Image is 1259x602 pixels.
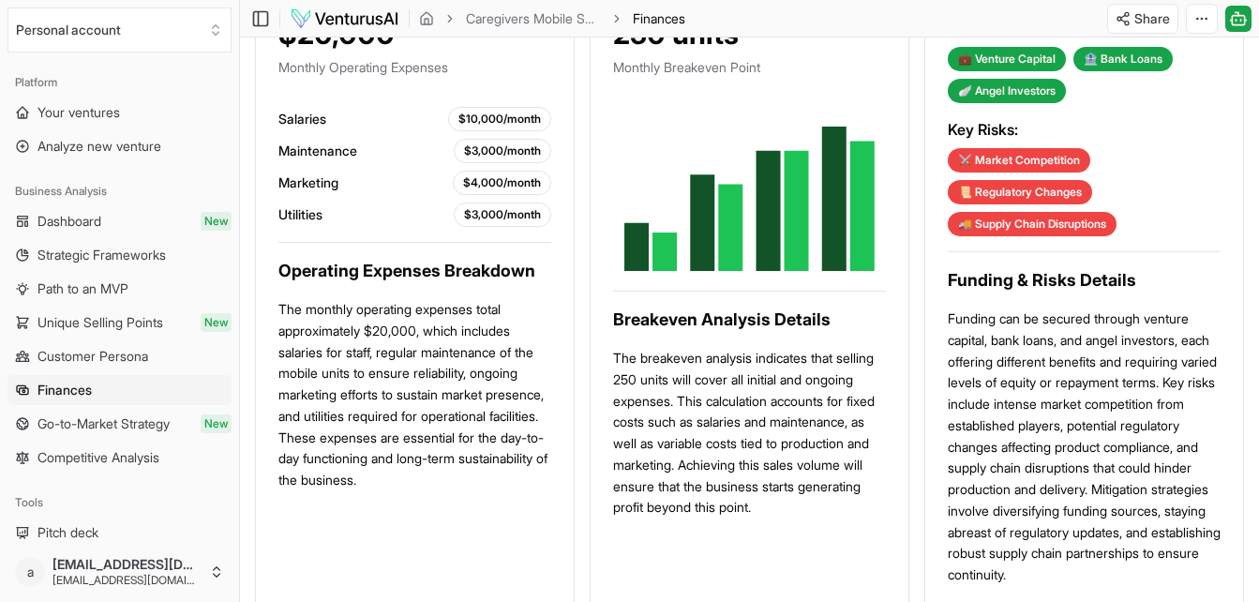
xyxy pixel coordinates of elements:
[7,518,232,548] a: Pitch deck
[454,139,551,163] div: $3,000/month
[633,9,685,28] span: Finances
[948,118,1221,141] h3: Key Risks:
[7,240,232,270] a: Strategic Frameworks
[7,375,232,405] a: Finances
[201,212,232,231] span: New
[52,573,202,588] span: [EMAIL_ADDRESS][DOMAIN_NAME]
[454,203,551,227] div: $3,000/month
[466,9,601,28] a: Caregivers Mobile Spa Solutions
[948,148,1090,173] div: ⚔️ Market Competition
[37,347,148,366] span: Customer Persona
[7,98,232,128] a: Your ventures
[37,313,163,332] span: Unique Selling Points
[948,47,1066,71] div: 💼 Venture Capital
[37,246,166,264] span: Strategic Frameworks
[948,180,1092,204] div: 📜 Regulatory Changes
[37,381,92,399] span: Finances
[278,142,357,160] span: Maintenance
[290,8,399,30] img: logo
[278,58,551,77] p: Monthly Operating Expenses
[948,79,1066,103] div: 🪽 Angel Investors
[7,341,232,371] a: Customer Persona
[419,9,685,28] nav: breadcrumb
[613,348,886,519] p: The breakeven analysis indicates that selling 250 units will cover all initial and ongoing expens...
[7,206,232,236] a: DashboardNew
[15,557,45,587] span: a
[613,307,886,333] h3: Breakeven Analysis Details
[278,299,551,491] p: The monthly operating expenses total approximately $20,000, which includes salaries for staff, re...
[37,414,170,433] span: Go-to-Market Strategy
[633,10,685,26] span: Finances
[278,110,326,128] span: Salaries
[278,258,551,284] h3: Operating Expenses Breakdown
[1073,47,1173,71] div: 🏦 Bank Loans
[1134,9,1170,28] span: Share
[37,279,128,298] span: Path to an MVP
[7,274,232,304] a: Path to an MVP
[201,414,232,433] span: New
[7,409,232,439] a: Go-to-Market StrategyNew
[37,523,98,542] span: Pitch deck
[1107,4,1178,34] button: Share
[52,556,202,573] span: [EMAIL_ADDRESS][DOMAIN_NAME]
[7,8,232,53] button: Select an organization
[201,313,232,332] span: New
[37,137,161,156] span: Analyze new venture
[278,173,338,192] span: Marketing
[948,309,1221,586] p: Funding can be secured through venture capital, bank loans, and angel investors, each offering di...
[7,131,232,161] a: Analyze new venture
[7,176,232,206] div: Business Analysis
[37,448,159,467] span: Competitive Analysis
[448,107,551,131] div: $10,000/month
[7,68,232,98] div: Platform
[7,443,232,473] a: Competitive Analysis
[948,212,1117,236] div: 🚚 Supply Chain Disruptions
[278,205,322,224] span: Utilities
[37,212,101,231] span: Dashboard
[613,58,886,77] p: Monthly Breakeven Point
[7,549,232,594] button: a[EMAIL_ADDRESS][DOMAIN_NAME][EMAIL_ADDRESS][DOMAIN_NAME]
[453,171,551,195] div: $4,000/month
[37,103,120,122] span: Your ventures
[7,308,232,338] a: Unique Selling PointsNew
[948,267,1221,293] h3: Funding & Risks Details
[7,488,232,518] div: Tools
